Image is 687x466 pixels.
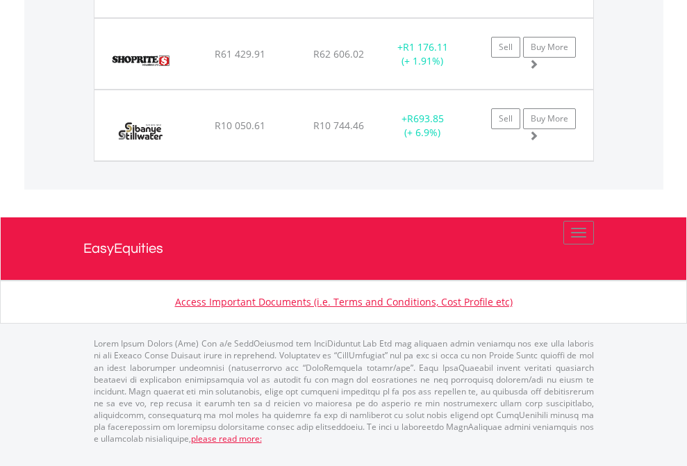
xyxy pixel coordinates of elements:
[101,108,180,157] img: EQU.ZA.SSW.png
[407,112,444,125] span: R693.85
[83,217,604,280] a: EasyEquities
[523,108,576,129] a: Buy More
[215,119,265,132] span: R10 050.61
[175,295,513,308] a: Access Important Documents (i.e. Terms and Conditions, Cost Profile etc)
[523,37,576,58] a: Buy More
[313,119,364,132] span: R10 744.46
[403,40,448,53] span: R1 176.11
[191,433,262,444] a: please read more:
[215,47,265,60] span: R61 429.91
[379,112,466,140] div: + (+ 6.9%)
[94,338,594,444] p: Lorem Ipsum Dolors (Ame) Con a/e SeddOeiusmod tem InciDiduntut Lab Etd mag aliquaen admin veniamq...
[313,47,364,60] span: R62 606.02
[101,36,180,85] img: EQU.ZA.SHP.png
[491,108,520,129] a: Sell
[379,40,466,68] div: + (+ 1.91%)
[491,37,520,58] a: Sell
